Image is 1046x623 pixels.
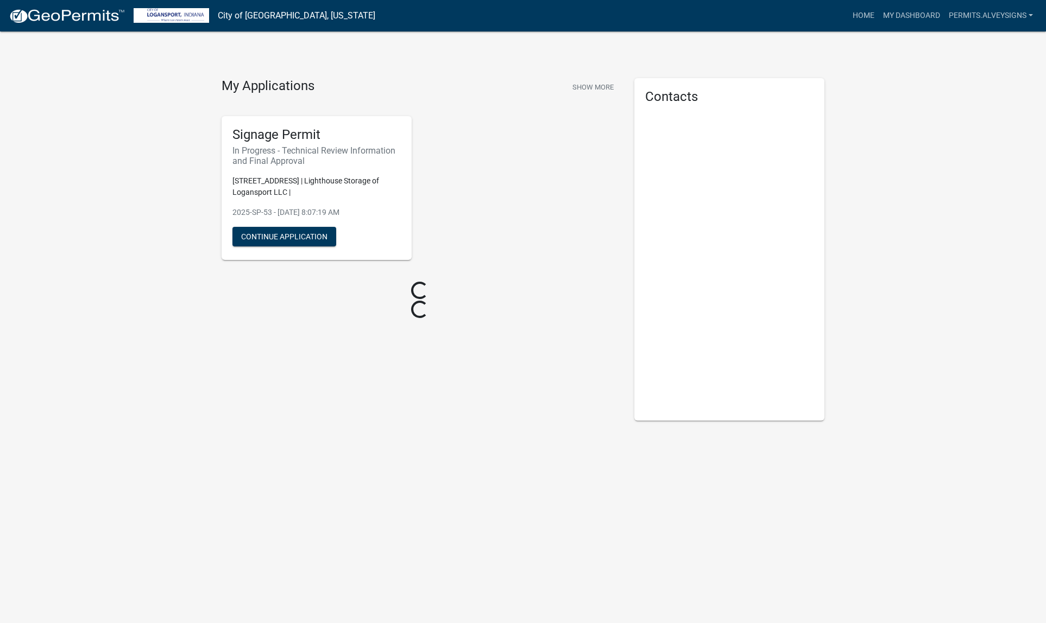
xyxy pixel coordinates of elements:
[944,5,1037,26] a: Permits.Alveysigns
[568,78,618,96] button: Show More
[232,127,401,143] h5: Signage Permit
[645,89,814,105] h5: Contacts
[232,175,401,198] p: [STREET_ADDRESS] | Lighthouse Storage of Logansport LLC |
[232,145,401,166] h6: In Progress - Technical Review Information and Final Approval
[848,5,879,26] a: Home
[232,227,336,246] button: Continue Application
[134,8,209,23] img: City of Logansport, Indiana
[222,78,314,94] h4: My Applications
[879,5,944,26] a: My Dashboard
[232,207,401,218] p: 2025-SP-53 - [DATE] 8:07:19 AM
[218,7,375,25] a: City of [GEOGRAPHIC_DATA], [US_STATE]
